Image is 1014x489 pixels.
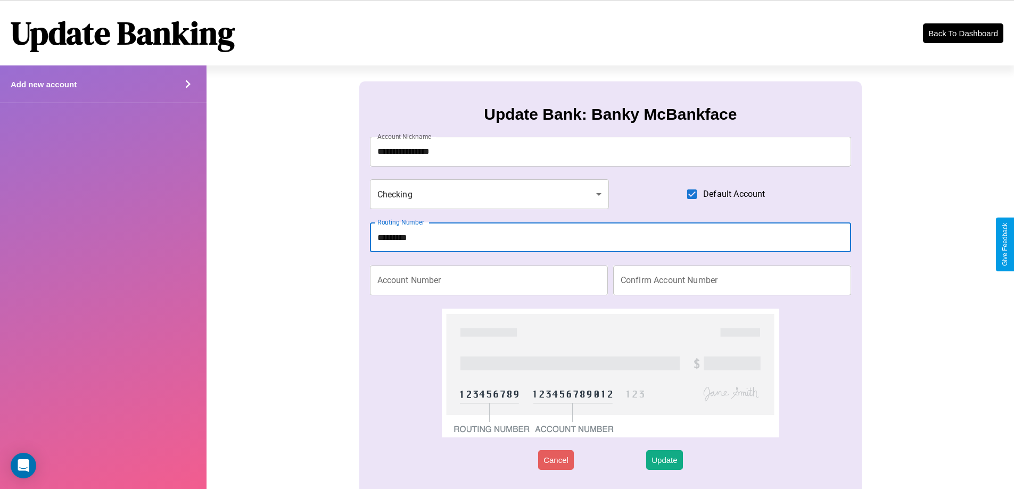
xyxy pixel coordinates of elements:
button: Back To Dashboard [923,23,1003,43]
span: Default Account [703,188,765,201]
h4: Add new account [11,80,77,89]
h3: Update Bank: Banky McBankface [484,105,737,123]
div: Give Feedback [1001,223,1009,266]
h1: Update Banking [11,11,235,55]
div: Open Intercom Messenger [11,453,36,478]
img: check [442,309,779,437]
button: Update [646,450,682,470]
div: Checking [370,179,609,209]
label: Routing Number [377,218,424,227]
button: Cancel [538,450,574,470]
label: Account Nickname [377,132,432,141]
